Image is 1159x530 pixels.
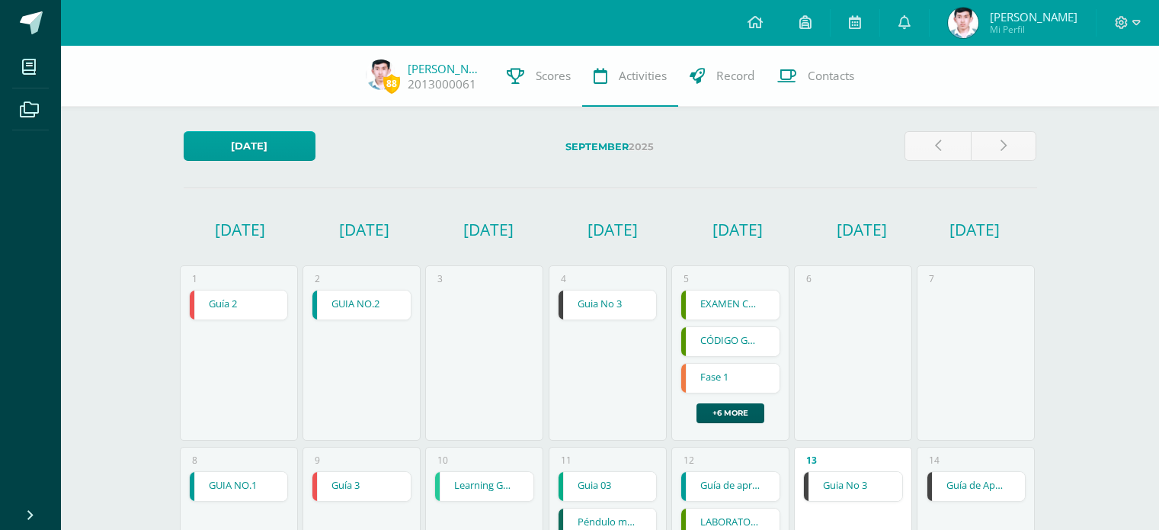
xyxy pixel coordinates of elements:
div: 11 [561,454,571,467]
h1: [DATE] [677,219,797,240]
div: GUIA NO.2 | Homework [312,290,411,320]
a: Guía 3 [312,472,411,501]
div: 3 [437,272,443,285]
label: 2025 [328,131,892,162]
h1: [DATE] [802,219,921,240]
h1: [DATE] [429,219,549,240]
h1: [DATE] [181,219,300,240]
span: Record [716,68,754,84]
a: Fase 1 [681,364,780,393]
div: Guia 03 | Homework [558,471,658,502]
span: [PERSON_NAME] [990,9,1077,24]
strong: September [565,141,629,153]
div: 6 [806,272,812,285]
div: 10 [437,454,448,467]
a: Guia 03 [559,472,657,501]
a: Record [678,46,766,107]
div: Guia No 3 | Homework [803,471,903,502]
a: Contacts [766,46,866,107]
a: Scores [495,46,582,107]
div: Learning Guide 2 | Homework [434,471,534,502]
span: Activities [619,68,667,84]
div: 12 [684,454,694,467]
a: Guia No 3 [804,472,902,501]
div: EXAMEN CORTO | Homework [680,290,780,320]
a: Guía de Aprendizaje 3 [927,472,1026,501]
div: Guia No 3 | Homework [558,290,658,320]
a: CÓDIGO GENÉTICO [681,327,780,356]
a: EXAMEN CORTO [681,291,780,320]
div: 13 [806,454,817,467]
div: 4 [561,272,566,285]
a: Guía 2 [190,291,288,320]
a: [PERSON_NAME] [408,61,484,76]
div: 8 [192,454,197,467]
img: d23276a0ba99e3d2770d4f3bb7441573.png [948,8,978,38]
a: GUIA NO.1 [190,472,288,501]
div: 9 [315,454,320,467]
span: Scores [536,68,571,84]
a: Activities [582,46,678,107]
h1: [DATE] [553,219,673,240]
div: Fase 1 | Homework [680,363,780,393]
img: d23276a0ba99e3d2770d4f3bb7441573.png [366,59,396,90]
div: Guía de aprendizaje No. 3 | Homework [680,471,780,502]
div: Guía 2 | Homework [189,290,289,320]
div: CÓDIGO GENÉTICO | Homework [680,326,780,357]
a: GUIA NO.2 [312,291,411,320]
span: Mi Perfil [990,23,1077,36]
div: 2 [315,272,320,285]
div: Guía 3 | Homework [312,471,411,502]
a: Guia No 3 [559,291,657,320]
a: [DATE] [184,131,315,161]
a: Learning Guide 2 [435,472,533,501]
div: 1 [192,272,197,285]
h1: [DATE] [949,219,971,240]
a: 2013000061 [408,76,476,92]
span: 88 [383,74,400,93]
div: 5 [684,272,689,285]
span: Contacts [808,68,854,84]
div: GUIA NO.1 | Homework [189,471,289,502]
div: 14 [929,454,940,467]
div: Guía de Aprendizaje 3 | Homework [927,471,1026,502]
a: +6 more [696,403,764,423]
div: 7 [929,272,934,285]
h1: [DATE] [305,219,424,240]
a: Guía de aprendizaje No. 3 [681,472,780,501]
